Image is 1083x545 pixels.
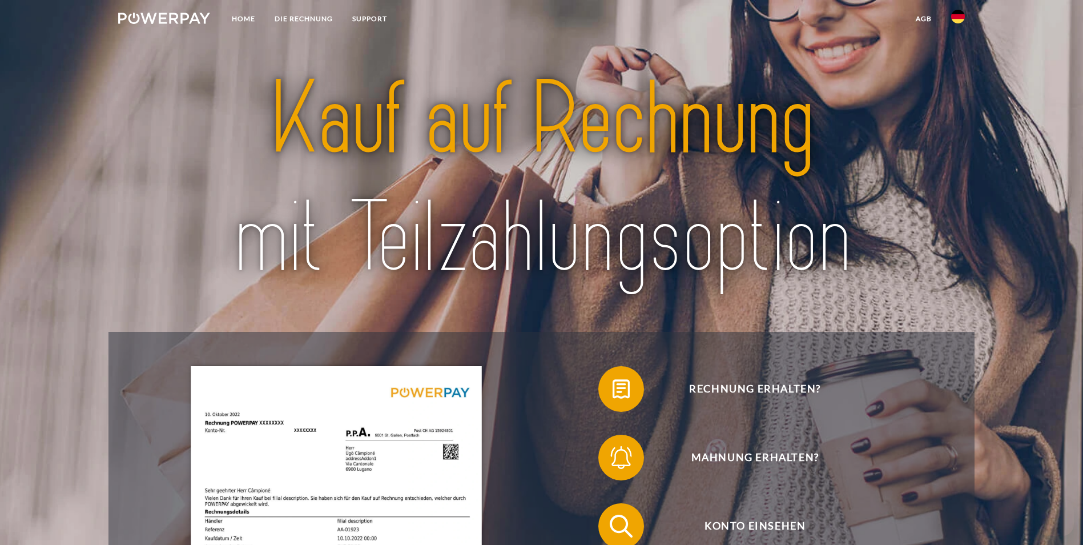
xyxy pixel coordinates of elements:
img: qb_search.svg [607,512,635,540]
span: Mahnung erhalten? [615,435,895,480]
span: Rechnung erhalten? [615,366,895,412]
img: qb_bell.svg [607,443,635,472]
a: DIE RECHNUNG [265,9,343,29]
img: logo-powerpay-white.svg [118,13,210,24]
a: Home [222,9,265,29]
button: Rechnung erhalten? [598,366,895,412]
a: agb [906,9,941,29]
button: Mahnung erhalten? [598,435,895,480]
img: qb_bill.svg [607,375,635,403]
a: SUPPORT [343,9,397,29]
img: de [951,10,965,23]
img: title-powerpay_de.svg [160,54,923,303]
iframe: Schaltfläche zum Öffnen des Messaging-Fensters [1037,499,1074,536]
